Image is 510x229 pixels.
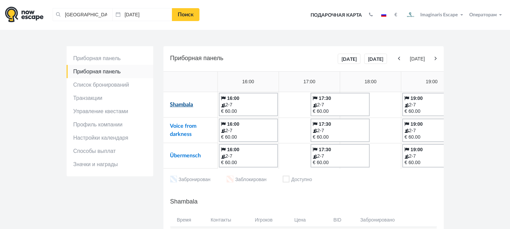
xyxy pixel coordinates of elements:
a: 16:00 2-7 € 60.00 [219,144,278,168]
b: 17:30 [319,121,331,127]
input: Дата [112,8,172,21]
b: 16:00 [227,147,239,152]
div: € 60.00 [221,134,276,140]
b: 17:30 [319,147,331,152]
div: € 60.00 [313,134,367,140]
input: Город или название квеста [53,8,112,21]
li: Доступно [283,176,312,184]
div: 2-7 [405,127,459,134]
strong: € [394,13,397,17]
th: Игроков [245,213,282,227]
a: Приборная панель [67,65,153,78]
div: 2-7 [221,127,276,134]
b: 16:00 [227,121,239,127]
div: € 60.00 [313,159,367,166]
div: 2-7 [313,102,367,108]
b: 16:00 [227,95,239,101]
a: 17:30 2-7 € 60.00 [311,119,370,142]
div: 2-7 [313,127,367,134]
a: Способы выплат [67,144,153,158]
a: [DATE] [364,54,387,64]
h5: Shambala [170,196,437,207]
a: Настройки календаря [67,131,153,144]
th: Время [170,213,207,227]
a: 16:00 2-7 € 60.00 [219,93,278,116]
th: Цена [282,213,318,227]
a: Управление квестами [67,105,153,118]
b: 17:30 [319,95,331,101]
li: Заблокирован [227,176,266,184]
a: 19:00 2-7 € 60.00 [402,93,461,116]
img: ru.jpg [381,13,386,17]
a: Список бронирований [67,78,153,91]
a: Значки и награды [67,158,153,171]
a: Подарочная карта [308,8,364,23]
div: € 60.00 [405,134,459,140]
a: 17:30 2-7 € 60.00 [311,93,370,116]
div: € 60.00 [221,108,276,114]
b: 19:00 [410,95,423,101]
a: Поиск [172,8,199,21]
b: 19:00 [410,147,423,152]
div: 2-7 [405,102,459,108]
div: 2-7 [405,153,459,159]
a: [DATE] [338,54,360,64]
a: Übermensch [170,153,201,158]
a: Профиль компании [67,118,153,131]
div: € 60.00 [221,159,276,166]
div: € 60.00 [405,108,459,114]
button: Операторам [468,12,505,18]
th: BID [318,213,357,227]
a: Shambala [170,102,193,107]
button: € [391,12,401,18]
a: 16:00 2-7 € 60.00 [219,119,278,142]
a: 19:00 2-7 € 60.00 [402,119,461,142]
th: Забронировано [357,213,400,227]
a: Voice from darkness [170,123,197,137]
b: 19:00 [410,121,423,127]
div: 2-7 [221,153,276,159]
button: Imaginaris Escape [402,8,466,22]
span: Imaginaris Escape [421,11,458,17]
a: Приборная панель [67,52,153,65]
div: € 60.00 [405,159,459,166]
th: Контакты [207,213,245,227]
li: Забронирован [170,176,211,184]
a: Транзакции [67,91,153,105]
span: [DATE] [402,56,433,62]
a: 17:30 2-7 € 60.00 [311,144,370,168]
div: 2-7 [313,153,367,159]
div: € 60.00 [313,108,367,114]
span: Операторам [469,13,497,17]
a: 19:00 2-7 € 60.00 [402,144,461,168]
h5: Приборная панель [170,53,437,65]
img: logo [5,6,43,22]
div: 2-7 [221,102,276,108]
